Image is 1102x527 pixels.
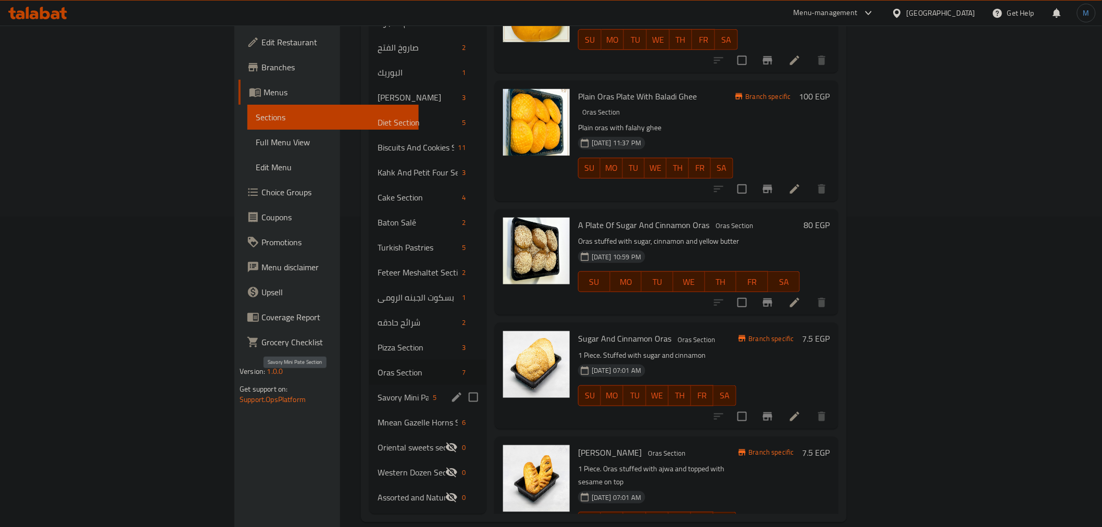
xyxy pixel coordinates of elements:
div: Diet Section5 [369,110,486,135]
button: delete [809,404,834,429]
span: M [1083,7,1090,19]
div: بسكوت الجبنه الرومى1 [369,285,486,310]
div: Baton Salé2 [369,210,486,235]
span: Edit Restaurant [261,36,410,48]
span: Coverage Report [261,311,410,323]
button: WE [647,29,670,50]
span: 6 [458,418,470,428]
span: Sections [256,111,410,123]
button: MO [610,271,642,292]
button: TH [667,158,688,179]
span: Mnean Gazelle Horns Section [378,416,458,429]
div: Oras Section [378,366,458,379]
span: SU [583,160,596,175]
div: Mnean Gazelle Horns Section6 [369,410,486,435]
a: Edit menu item [788,296,801,309]
span: [DATE] 10:59 PM [587,252,645,262]
button: SA [713,385,736,406]
button: TU [624,29,647,50]
span: Promotions [261,236,410,248]
p: Oras stuffed with sugar, cinnamon and yellow butter [578,235,800,248]
div: items [458,491,470,504]
button: TU [642,271,673,292]
span: 1.0.0 [267,365,283,378]
a: Sections [247,105,418,130]
span: SA [719,32,734,47]
button: TH [705,271,737,292]
button: WE [673,271,705,292]
div: items [458,316,470,329]
div: items [458,66,470,79]
svg: Inactive section [445,441,458,454]
span: 3 [458,168,470,178]
span: Baton Salé [378,216,458,229]
span: Select to update [731,292,753,313]
span: FR [693,160,707,175]
span: FR [695,388,709,403]
div: Assorted and Natural Honey [378,491,445,504]
button: Branch-specific-item [755,177,780,202]
span: 2 [458,318,470,328]
span: 1 [458,68,470,78]
div: items [458,116,470,129]
button: TU [623,385,646,406]
span: TU [646,274,669,290]
button: MO [600,158,622,179]
div: Western Dozen Section0 [369,460,486,485]
div: items [458,216,470,229]
button: FR [736,271,768,292]
div: Kahk And Petit Four Section3 [369,160,486,185]
img: Sugar And Cinnamon Oras [503,331,570,398]
span: Branches [261,61,410,73]
span: Cake Section [378,191,458,204]
h6: 100 EGP [799,89,830,104]
div: items [458,191,470,204]
p: 1 Piece. Oras stuffed with ajwa and topped with sesame on top [578,462,736,488]
span: Oriental sweets section [378,441,445,454]
button: FR [691,385,713,406]
h6: 7.5 EGP [803,445,830,460]
span: SU [583,388,597,403]
button: MO [601,385,623,406]
span: TH [709,274,733,290]
a: Full Menu View [247,130,418,155]
span: 3 [458,93,470,103]
span: Select to update [731,178,753,200]
div: البوريك1 [369,60,486,85]
span: SA [772,274,796,290]
span: [PERSON_NAME] [578,445,642,460]
div: items [429,391,441,404]
span: SA [718,388,732,403]
span: Grocery Checklist [261,336,410,348]
span: TH [671,160,684,175]
span: 2 [458,43,470,53]
button: Branch-specific-item [755,290,780,315]
span: Select to update [731,406,753,428]
div: [GEOGRAPHIC_DATA] [907,7,975,19]
span: TU [628,32,643,47]
span: 5 [429,393,441,403]
h6: 80 EGP [804,218,830,232]
span: MO [606,32,620,47]
span: [PERSON_NAME] [378,91,458,104]
span: Branch specific [742,92,795,102]
div: Cake Section4 [369,185,486,210]
span: 7 [458,368,470,378]
span: Menu disclaimer [261,261,410,273]
span: WE [651,32,666,47]
span: 0 [458,493,470,503]
span: Plain Oras Plate With Baladi Ghee [578,89,697,104]
span: SU [583,274,606,290]
a: Edit Restaurant [239,30,418,55]
span: 3 [458,343,470,353]
span: Edit Menu [256,161,410,173]
div: صاروخ الفتح2 [369,35,486,60]
span: 11 [454,143,470,153]
a: Upsell [239,280,418,305]
button: WE [645,158,667,179]
svg: Inactive section [445,466,458,479]
span: 5 [458,118,470,128]
a: Branches [239,55,418,80]
a: Menus [239,80,418,105]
